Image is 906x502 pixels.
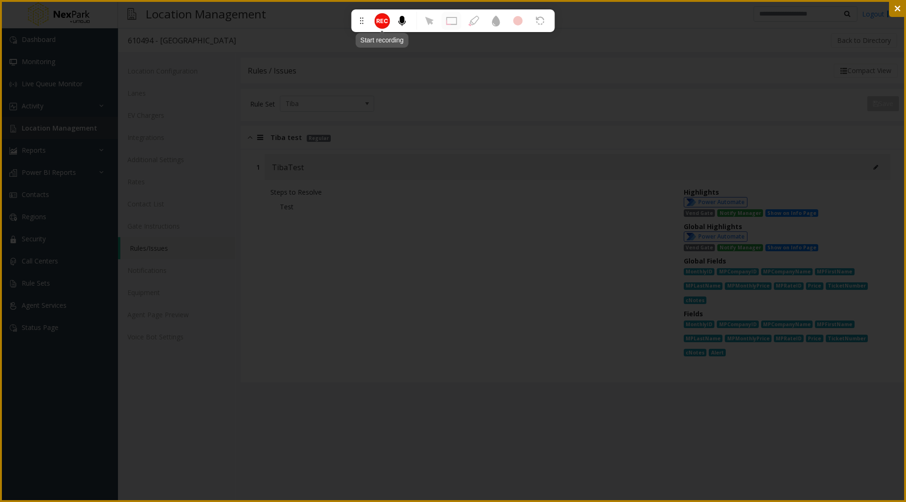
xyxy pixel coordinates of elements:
span: Tiba test [270,132,302,143]
span: Tiba [280,96,355,111]
img: 'icon' [9,125,17,132]
span: MPCompanyName [761,268,813,276]
span: MPCompanyID [717,321,758,328]
img: 'icon' [9,81,17,88]
span: Price [806,282,823,290]
h3: Location Management [141,2,271,25]
span: MonthlyID [684,268,714,276]
a: Logout [862,9,894,19]
img: 'icon' [9,302,17,310]
span: Contacts [22,190,49,199]
span: MPCompanyID [717,268,758,276]
span: Activity [22,101,43,110]
span: Highlights [684,188,719,197]
span: MPRateID [774,335,804,342]
a: Voice Bot Settings [118,326,235,348]
span: TicketNumber [826,282,868,290]
span: Vend Gate [684,244,715,252]
span: Price [806,335,823,342]
span: Global Highlights [684,222,742,231]
span: MPLastName [684,282,722,290]
span: Dashboard [22,35,56,44]
span: TibaTest [272,161,304,173]
a: Additional Settings [118,148,235,171]
span: Notify Manager [717,244,763,252]
div: Steps to Resolve [270,187,670,197]
a: Notifications [118,259,235,281]
img: 'icon' [9,280,17,288]
span: Global Fields [684,256,726,265]
span: Alert [709,349,725,356]
span: Location Management [22,123,97,132]
button: Save [867,96,899,111]
img: 'icon' [9,214,17,221]
span: Fields [684,309,703,318]
img: pageIcon [127,2,136,25]
span: Power Automate [684,197,747,207]
img: 'icon' [9,36,17,44]
span: MPFirstName [815,321,854,328]
span: MonthlyID [684,321,714,328]
a: Lanes [118,82,235,104]
div: Rules / Issues [248,65,296,77]
img: 'icon' [9,58,17,66]
span: Live Queue Monitor [22,79,83,88]
a: Rules/Issues [120,237,235,259]
span: Notify Manager [717,209,763,217]
span: Reports [22,146,46,155]
img: logout [887,9,894,19]
img: opened [248,132,252,143]
a: Location Management [2,117,118,139]
a: Rates [118,171,235,193]
span: TicketNumber [826,335,868,342]
span: Show on Info Page [765,209,818,217]
span: MPFirstName [815,268,854,276]
span: MPMonthlyPrice [725,335,771,342]
span: Monitoring [22,57,55,66]
span: MPLastName [684,335,722,342]
span: MPMonthlyPrice [725,282,771,290]
button: Back to Directory [831,33,897,48]
span: cNotes [684,296,706,304]
span: Power BI Reports [22,168,76,177]
a: Contact List [118,193,235,215]
img: 'icon' [9,258,17,265]
a: Equipment [118,281,235,304]
a: Integrations [118,126,235,148]
span: MPCompanyName [761,321,813,328]
span: Status Page [22,323,59,332]
a: EV Chargers [118,104,235,126]
span: Security [22,234,46,243]
a: Gate Instructions [118,215,235,237]
img: 'icon' [9,191,17,199]
span: Regular [307,135,331,142]
span: Vend Gate [684,209,715,217]
span: Start recording [356,33,409,48]
span: Show on Info Page [765,244,818,252]
img: 'icon' [9,236,17,243]
div: Rule Set [250,96,275,112]
img: 'icon' [9,169,17,177]
span: Regions [22,212,46,221]
span: MPRateID [774,282,804,290]
img: 'icon' [9,147,17,155]
div: 1 [256,162,260,172]
span: Call Centers [22,256,58,265]
p: Test [270,197,670,216]
img: 'icon' [9,324,17,332]
span: Rule Sets [22,279,50,288]
button: Compact View [834,64,898,78]
div: 610494 - [GEOGRAPHIC_DATA] [128,34,236,47]
span: Power Automate [684,231,747,242]
span: Agent Services [22,301,67,310]
span: cNotes [684,349,706,356]
a: Location Configuration [118,60,235,82]
img: 'icon' [9,103,17,110]
a: Agent Page Preview [118,304,235,326]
